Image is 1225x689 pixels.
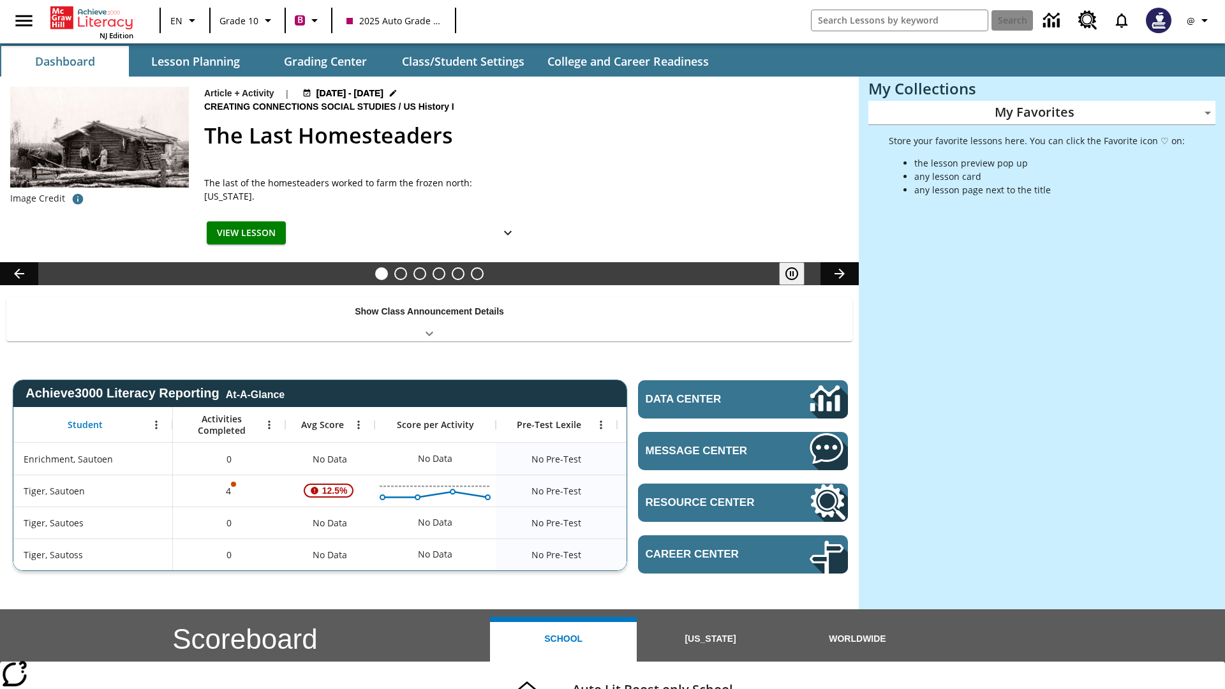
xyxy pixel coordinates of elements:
span: 12.5% [317,479,353,502]
p: Store your favorite lessons here. You can click the Favorite icon ♡ on: [889,134,1185,147]
span: Tiger, Sautoss [24,548,83,561]
li: any lesson page next to the title [914,183,1185,196]
span: Message Center [646,445,771,457]
span: Resource Center [646,496,771,509]
a: Resource Center, Will open in new tab [1071,3,1105,38]
div: No Data, Tiger, Sautoss [285,538,375,570]
span: The last of the homesteaders worked to farm the frozen north: Alaska. [204,176,523,203]
button: Grade: Grade 10, Select a grade [214,9,281,32]
p: Image Credit [10,192,65,205]
span: No Data [306,510,353,536]
a: Data Center [1036,3,1071,38]
span: / [399,101,401,112]
button: Boost Class color is violet red. Change class color [290,9,327,32]
input: search field [812,10,988,31]
span: | [285,87,290,100]
button: Open Menu [349,415,368,434]
button: Open Menu [591,415,611,434]
div: No Data, Enrichment, Sautoen [285,443,375,475]
p: 4 [225,484,234,498]
button: Lesson Planning [131,46,259,77]
button: Slide 4 Defining Our Government's Purpose [433,267,445,280]
button: Slide 6 Career Lesson [471,267,484,280]
span: EN [170,14,182,27]
button: Image credit: Frank and Frances Carpenter collection/Library of Congress [65,188,91,211]
span: Student [68,419,103,431]
span: Enrichment, Sautoen [24,452,113,466]
div: , 12.5%, Attention! This student's Average First Try Score of 12.5% is below 65%, Tiger, Sautoen [285,475,375,507]
span: Tiger, Sautoen [24,484,85,498]
button: School [490,617,637,662]
button: College and Career Readiness [537,46,719,77]
button: Slide 1 The Last Homesteaders [375,267,388,280]
span: Tiger, Sautoes [24,516,84,530]
li: the lesson preview pop up [914,156,1185,170]
div: Pause [779,262,817,285]
button: Pause [779,262,805,285]
button: Profile/Settings [1179,9,1220,32]
a: Home [50,5,133,31]
div: 0, Tiger, Sautoss [173,538,285,570]
div: 4, One or more Activity scores may be invalid., Tiger, Sautoen [173,475,285,507]
span: No Pre-Test, Tiger, Sautoes [531,516,581,530]
div: No Data, Tiger, Sautoen [617,475,738,507]
span: No Data [306,542,353,568]
div: Home [50,4,133,40]
div: No Data, Tiger, Sautoes [285,507,375,538]
span: Career Center [646,548,771,561]
h3: My Collections [868,80,1215,98]
div: The last of the homesteaders worked to farm the frozen north: [US_STATE]. [204,176,523,203]
button: Aug 24 - Aug 24 Choose Dates [300,87,401,100]
button: Grading Center [262,46,389,77]
h2: The Last Homesteaders [204,119,843,152]
span: Grade 10 [219,14,258,27]
span: 0 [226,516,232,530]
button: Slide 2 Remembering Justice O'Connor [394,267,407,280]
span: 0 [226,452,232,466]
button: View Lesson [207,221,286,245]
span: [DATE] - [DATE] [316,87,383,100]
a: Notifications [1105,4,1138,37]
a: Career Center [638,535,848,574]
li: any lesson card [914,170,1185,183]
span: Creating Connections Social Studies [204,100,399,114]
button: Select a new avatar [1138,4,1179,37]
button: Open Menu [260,415,279,434]
div: My Favorites [868,101,1215,125]
button: Slide 5 Pre-release lesson [452,267,464,280]
button: Slide 3 Climbing Mount Tai [413,267,426,280]
span: @ [1187,14,1195,27]
div: 0, Tiger, Sautoes [173,507,285,538]
span: Pre-Test Lexile [517,419,581,431]
p: Article + Activity [204,87,274,100]
div: No Data, Enrichment, Sautoen [617,443,738,475]
span: 2025 Auto Grade 10 [346,14,441,27]
div: Show Class Announcement Details [6,297,852,341]
button: Open side menu [5,2,43,40]
span: Avg Score [301,419,344,431]
span: Achieve3000 Literacy Reporting [26,386,285,401]
span: 0 [226,548,232,561]
div: No Data, Tiger, Sautoss [617,538,738,570]
button: Worldwide [784,617,931,662]
div: No Data, Enrichment, Sautoen [412,446,459,471]
div: At-A-Glance [226,387,285,401]
button: Show Details [495,221,521,245]
span: No Pre-Test, Tiger, Sautoss [531,548,581,561]
a: Data Center [638,380,848,419]
p: Show Class Announcement Details [355,305,504,318]
span: No Pre-Test, Tiger, Sautoen [531,484,581,498]
button: Open Menu [147,415,166,434]
span: No Data [306,446,353,472]
span: Activities Completed [179,413,264,436]
div: 0, Enrichment, Sautoen [173,443,285,475]
button: Lesson carousel, Next [820,262,859,285]
a: Resource Center, Will open in new tab [638,484,848,522]
span: NJ Edition [100,31,133,40]
img: Avatar [1146,8,1171,33]
div: No Data, Tiger, Sautoes [617,507,738,538]
span: No Pre-Test, Enrichment, Sautoen [531,452,581,466]
button: Class/Student Settings [392,46,535,77]
button: [US_STATE] [637,617,783,662]
a: Message Center [638,432,848,470]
